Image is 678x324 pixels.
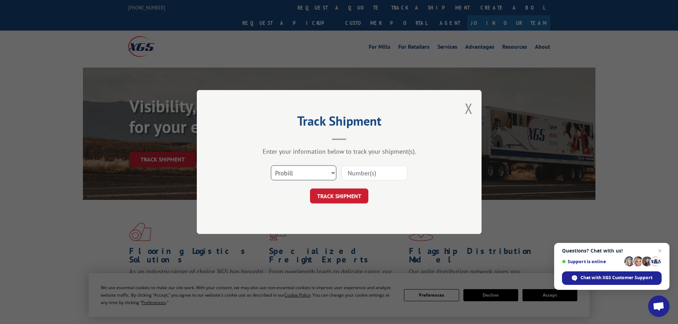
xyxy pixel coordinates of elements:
[465,99,473,118] button: Close modal
[562,248,662,254] span: Questions? Chat with us!
[562,271,662,285] div: Chat with XGS Customer Support
[232,147,446,155] div: Enter your information below to track your shipment(s).
[656,246,664,255] span: Close chat
[648,296,669,317] div: Open chat
[562,259,622,264] span: Support is online
[310,188,368,203] button: TRACK SHIPMENT
[580,275,652,281] span: Chat with XGS Customer Support
[232,116,446,129] h2: Track Shipment
[342,165,407,180] input: Number(s)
